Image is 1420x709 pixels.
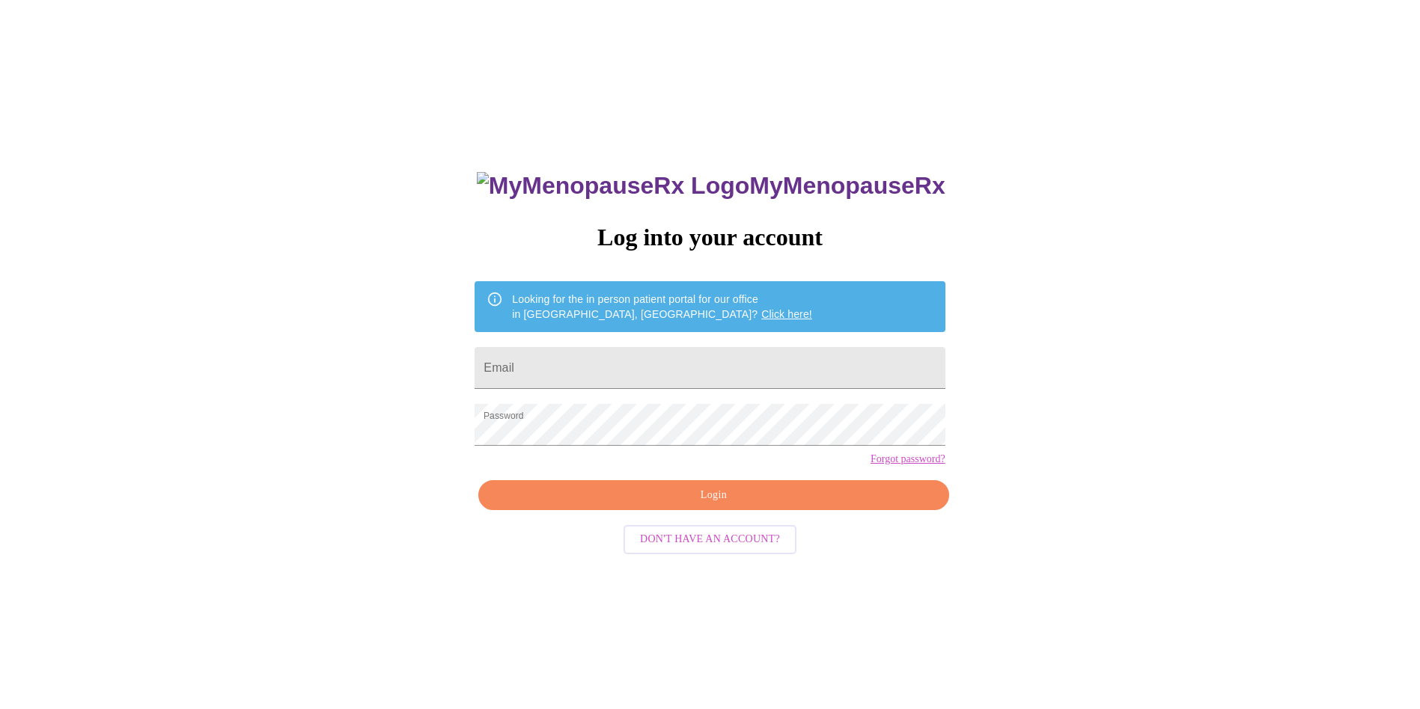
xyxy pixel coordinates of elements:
[640,530,780,549] span: Don't have an account?
[496,486,931,505] span: Login
[477,172,749,200] img: MyMenopauseRx Logo
[475,224,945,251] h3: Log into your account
[512,286,812,328] div: Looking for the in person patient portal for our office in [GEOGRAPHIC_DATA], [GEOGRAPHIC_DATA]?
[624,525,796,554] button: Don't have an account?
[478,480,948,511] button: Login
[871,453,945,465] a: Forgot password?
[761,308,812,320] a: Click here!
[477,172,945,200] h3: MyMenopauseRx
[620,532,800,544] a: Don't have an account?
